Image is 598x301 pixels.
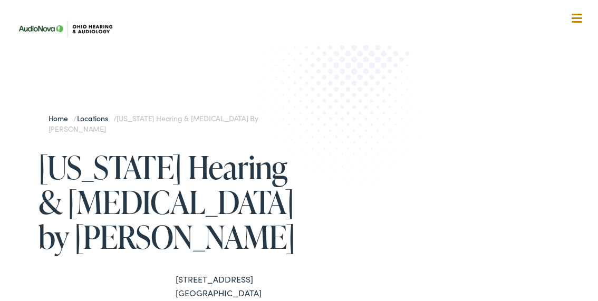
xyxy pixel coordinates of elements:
[49,113,258,134] span: / /
[176,273,299,299] div: [STREET_ADDRESS] [GEOGRAPHIC_DATA]
[38,150,299,254] h1: [US_STATE] Hearing & [MEDICAL_DATA] by [PERSON_NAME]
[77,113,113,123] a: Locations
[20,42,586,75] a: What We Offer
[49,113,258,134] span: [US_STATE] Hearing & [MEDICAL_DATA] by [PERSON_NAME]
[49,113,73,123] a: Home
